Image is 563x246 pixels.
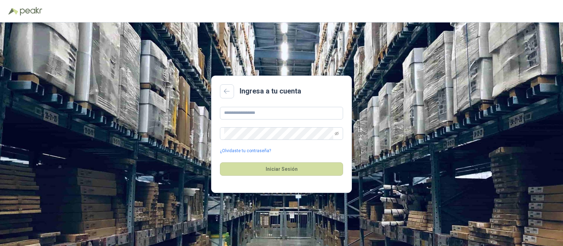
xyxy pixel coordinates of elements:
[240,86,301,97] h2: Ingresa a tu cuenta
[335,131,339,136] span: eye-invisible
[8,8,18,15] img: Logo
[220,148,271,154] a: ¿Olvidaste tu contraseña?
[220,162,343,176] button: Iniciar Sesión
[20,7,42,15] img: Peakr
